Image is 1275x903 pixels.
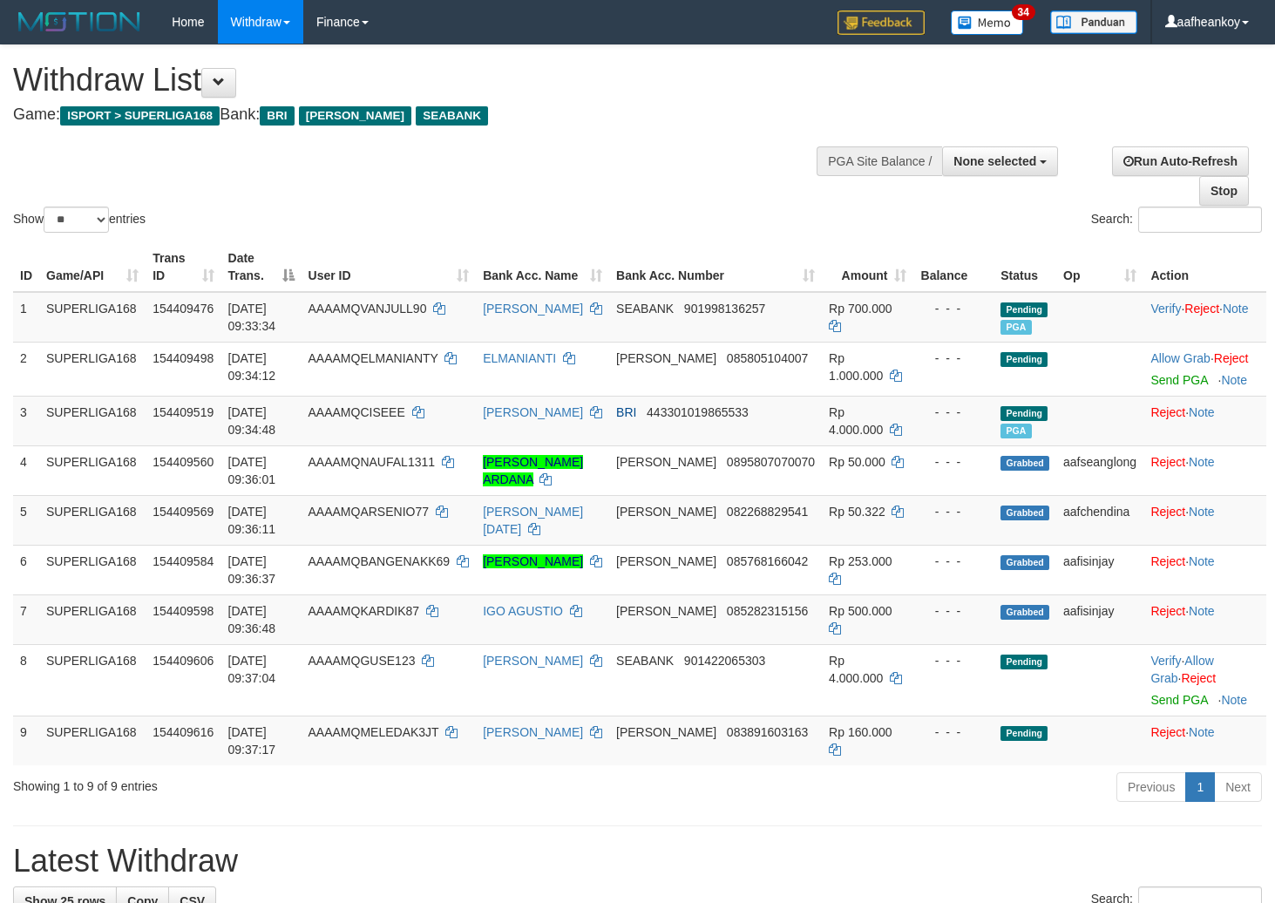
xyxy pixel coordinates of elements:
[1189,505,1215,519] a: Note
[13,844,1262,879] h1: Latest Withdraw
[309,455,436,469] span: AAAAMQNAUFAL1311
[13,63,832,98] h1: Withdraw List
[13,495,39,545] td: 5
[153,654,214,668] span: 154409606
[483,604,563,618] a: IGO AGUSTIO
[953,154,1036,168] span: None selected
[483,302,583,316] a: [PERSON_NAME]
[727,725,808,739] span: Copy 083891603163 to clipboard
[829,554,892,568] span: Rp 253.000
[616,302,674,316] span: SEABANK
[829,405,883,437] span: Rp 4.000.000
[829,455,885,469] span: Rp 50.000
[228,302,276,333] span: [DATE] 09:33:34
[920,723,987,741] div: - - -
[1143,445,1266,495] td: ·
[309,302,427,316] span: AAAAMQVANJULL90
[829,302,892,316] span: Rp 700.000
[1000,605,1049,620] span: Grabbed
[838,10,925,35] img: Feedback.jpg
[13,545,39,594] td: 6
[309,725,439,739] span: AAAAMQMELEDAK3JT
[153,351,214,365] span: 154409498
[153,405,214,419] span: 154409519
[951,10,1024,35] img: Button%20Memo.svg
[1150,693,1207,707] a: Send PGA
[920,300,987,317] div: - - -
[483,351,556,365] a: ELMANIANTI
[146,242,220,292] th: Trans ID: activate to sort column ascending
[44,207,109,233] select: Showentries
[476,242,609,292] th: Bank Acc. Name: activate to sort column ascending
[1000,726,1048,741] span: Pending
[153,604,214,618] span: 154409598
[920,553,987,570] div: - - -
[727,554,808,568] span: Copy 085768166042 to clipboard
[684,654,765,668] span: Copy 901422065303 to clipboard
[60,106,220,126] span: ISPORT > SUPERLIGA168
[1214,351,1249,365] a: Reject
[1050,10,1137,34] img: panduan.png
[13,716,39,765] td: 9
[1150,302,1181,316] a: Verify
[1143,342,1266,396] td: ·
[1181,671,1216,685] a: Reject
[1143,716,1266,765] td: ·
[1185,772,1215,802] a: 1
[1000,352,1048,367] span: Pending
[483,405,583,419] a: [PERSON_NAME]
[228,604,276,635] span: [DATE] 09:36:48
[153,302,214,316] span: 154409476
[1143,292,1266,343] td: · ·
[829,351,883,383] span: Rp 1.000.000
[727,351,808,365] span: Copy 085805104007 to clipboard
[616,455,716,469] span: [PERSON_NAME]
[228,351,276,383] span: [DATE] 09:34:12
[13,9,146,35] img: MOTION_logo.png
[1150,351,1213,365] span: ·
[1189,604,1215,618] a: Note
[299,106,411,126] span: [PERSON_NAME]
[228,405,276,437] span: [DATE] 09:34:48
[260,106,294,126] span: BRI
[228,505,276,536] span: [DATE] 09:36:11
[1221,693,1247,707] a: Note
[13,207,146,233] label: Show entries
[39,594,146,644] td: SUPERLIGA168
[1150,654,1213,685] span: ·
[1150,654,1213,685] a: Allow Grab
[1189,405,1215,419] a: Note
[39,545,146,594] td: SUPERLIGA168
[1143,242,1266,292] th: Action
[1150,654,1181,668] a: Verify
[1000,555,1049,570] span: Grabbed
[1150,554,1185,568] a: Reject
[1143,644,1266,716] td: · ·
[1056,594,1143,644] td: aafisinjay
[1056,242,1143,292] th: Op: activate to sort column ascending
[13,396,39,445] td: 3
[1000,456,1049,471] span: Grabbed
[483,654,583,668] a: [PERSON_NAME]
[13,242,39,292] th: ID
[39,445,146,495] td: SUPERLIGA168
[483,554,583,568] a: [PERSON_NAME]
[309,604,420,618] span: AAAAMQKARDIK87
[1221,373,1247,387] a: Note
[647,405,749,419] span: Copy 443301019865533 to clipboard
[13,594,39,644] td: 7
[616,351,716,365] span: [PERSON_NAME]
[13,342,39,396] td: 2
[1138,207,1262,233] input: Search:
[153,455,214,469] span: 154409560
[829,654,883,685] span: Rp 4.000.000
[39,644,146,716] td: SUPERLIGA168
[616,554,716,568] span: [PERSON_NAME]
[1056,445,1143,495] td: aafseanglong
[1000,655,1048,669] span: Pending
[228,725,276,757] span: [DATE] 09:37:17
[13,644,39,716] td: 8
[616,405,636,419] span: BRI
[920,602,987,620] div: - - -
[1116,772,1186,802] a: Previous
